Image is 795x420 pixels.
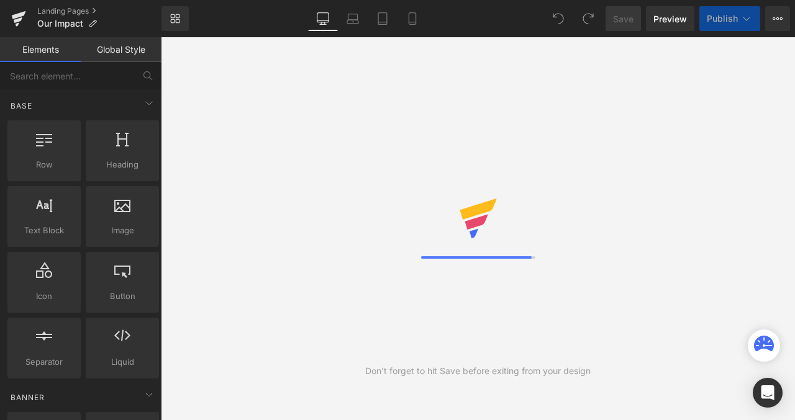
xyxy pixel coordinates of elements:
[161,6,189,31] a: New Library
[707,14,738,24] span: Publish
[646,6,694,31] a: Preview
[11,290,77,303] span: Icon
[576,6,601,31] button: Redo
[89,158,155,171] span: Heading
[11,158,77,171] span: Row
[9,391,46,403] span: Banner
[699,6,760,31] button: Publish
[11,355,77,369] span: Separator
[89,224,155,237] span: Image
[365,364,591,378] div: Don't forget to hit Save before exiting from your design
[368,6,397,31] a: Tablet
[81,37,161,62] a: Global Style
[765,6,790,31] button: More
[9,100,34,112] span: Base
[338,6,368,31] a: Laptop
[37,19,83,29] span: Our Impact
[613,12,634,25] span: Save
[89,355,155,369] span: Liquid
[89,290,155,303] span: Button
[308,6,338,31] a: Desktop
[546,6,571,31] button: Undo
[653,12,687,25] span: Preview
[37,6,161,16] a: Landing Pages
[397,6,427,31] a: Mobile
[11,224,77,237] span: Text Block
[753,378,783,408] div: Open Intercom Messenger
